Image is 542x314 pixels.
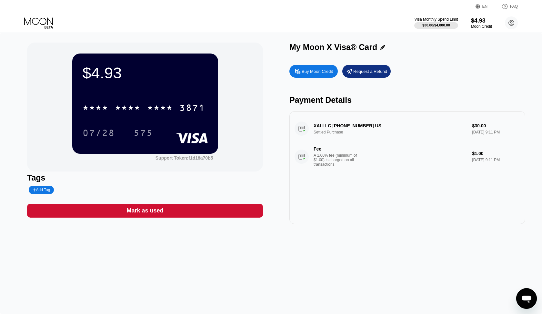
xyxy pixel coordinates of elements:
[314,153,362,167] div: A 1.00% fee (minimum of $1.00) is charged on all transactions
[422,23,450,27] div: $30.00 / $4,000.00
[78,125,120,141] div: 07/28
[27,173,263,182] div: Tags
[289,95,525,105] div: Payment Details
[472,151,520,156] div: $1.00
[471,17,492,29] div: $4.93Moon Credit
[134,129,153,139] div: 575
[414,17,458,22] div: Visa Monthly Spend Limit
[476,3,495,10] div: EN
[156,155,213,161] div: Support Token:f1d18a70b5
[471,17,492,24] div: $4.93
[29,186,54,194] div: Add Tag
[295,141,520,172] div: FeeA 1.00% fee (minimum of $1.00) is charged on all transactions$1.00[DATE] 9:11 PM
[495,3,518,10] div: FAQ
[482,4,488,9] div: EN
[471,24,492,29] div: Moon Credit
[83,64,208,82] div: $4.93
[516,288,537,309] iframe: Кнопка запуска окна обмена сообщениями
[472,158,520,162] div: [DATE] 9:11 PM
[342,65,391,78] div: Request a Refund
[179,103,205,114] div: 3871
[353,69,387,74] div: Request a Refund
[510,4,518,9] div: FAQ
[289,65,338,78] div: Buy Moon Credit
[289,43,377,52] div: My Moon X Visa® Card
[129,125,158,141] div: 575
[27,204,263,218] div: Mark as used
[33,188,50,192] div: Add Tag
[414,17,458,29] div: Visa Monthly Spend Limit$30.00/$4,000.00
[126,207,163,214] div: Mark as used
[156,155,213,161] div: Support Token: f1d18a70b5
[314,146,359,152] div: Fee
[83,129,115,139] div: 07/28
[302,69,333,74] div: Buy Moon Credit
